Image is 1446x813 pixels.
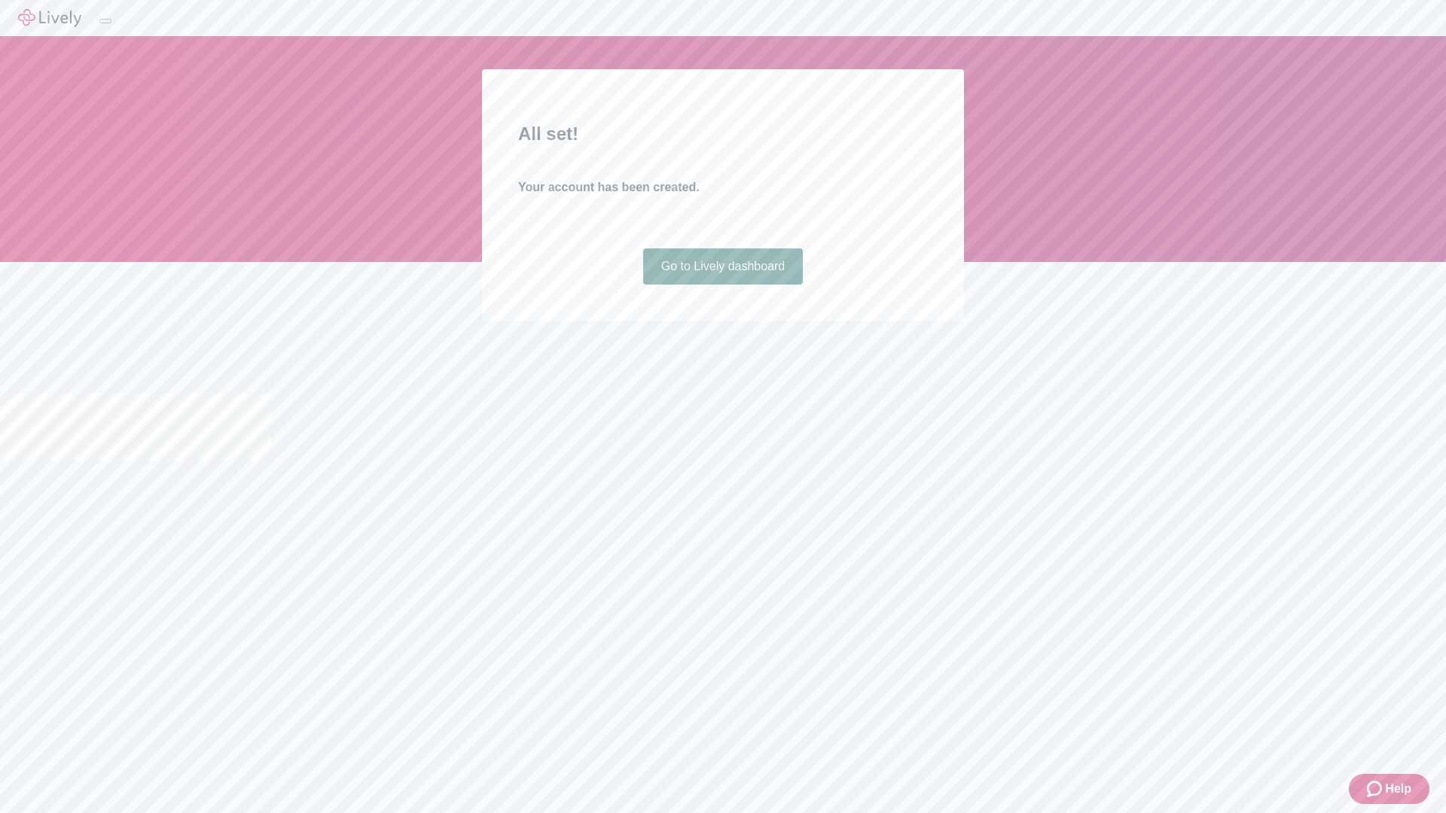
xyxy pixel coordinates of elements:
[643,248,804,285] a: Go to Lively dashboard
[1385,780,1411,798] span: Help
[518,178,928,196] h4: Your account has been created.
[99,19,111,23] button: Log out
[518,120,928,148] h2: All set!
[18,9,81,27] img: Lively
[1367,780,1385,798] svg: Zendesk support icon
[1349,774,1429,804] button: Zendesk support iconHelp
